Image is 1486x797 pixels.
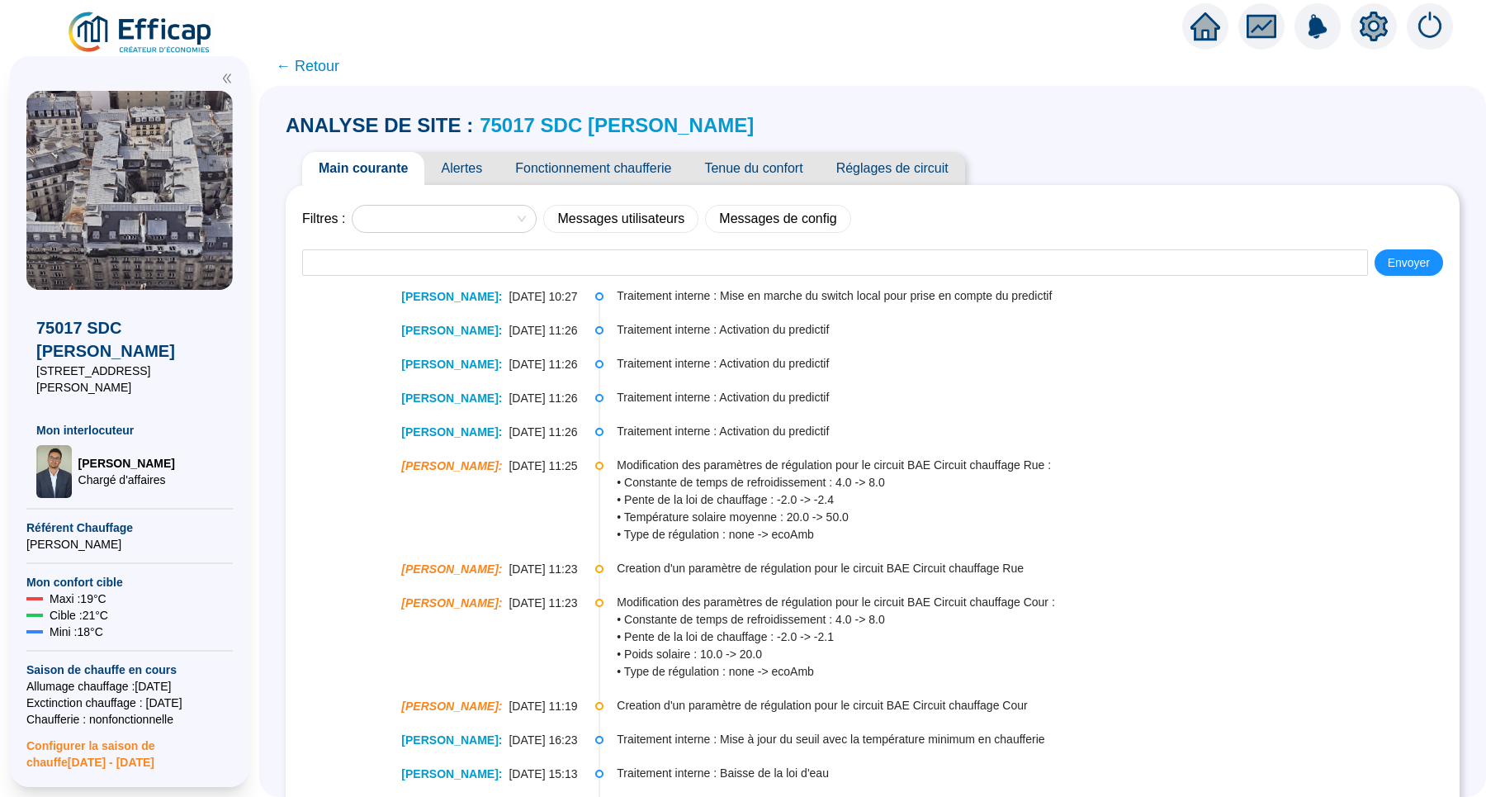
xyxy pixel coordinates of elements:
[1375,249,1443,276] button: Envoyer
[26,711,233,728] span: Chaufferie : non fonctionnelle
[221,73,233,84] span: double-left
[509,288,577,306] span: [DATE] 10:27
[78,455,175,472] span: [PERSON_NAME]
[617,663,1458,681] span: • Type de régulation : none -> ecoAmb
[509,561,577,578] span: [DATE] 11:23
[50,607,108,624] span: Cible : 21 °C
[617,321,1458,339] span: Traitement interne : Activation du predictif
[302,209,345,229] span: Filtres :
[617,389,1458,406] span: Traitement interne : Activation du predictif
[1247,12,1276,41] span: fund
[688,152,819,185] span: Tenue du confort
[509,322,577,339] span: [DATE] 11:26
[26,519,233,536] span: Référent Chauffage
[26,574,233,591] span: Mon confort cible
[401,698,502,715] span: [PERSON_NAME] :
[401,390,502,407] span: [PERSON_NAME] :
[617,765,1458,782] span: Traitement interne : Baisse de la loi d'eau
[509,424,577,441] span: [DATE] 11:26
[401,288,502,306] span: [PERSON_NAME] :
[36,445,72,498] img: Chargé d'affaires
[302,152,424,185] span: Main courante
[401,595,502,612] span: [PERSON_NAME] :
[509,766,577,783] span: [DATE] 15:13
[401,356,502,373] span: [PERSON_NAME] :
[617,646,1458,663] span: • Poids solaire : 10.0 -> 20.0
[66,10,215,56] img: efficap energie logo
[401,561,502,578] span: [PERSON_NAME] :
[617,731,1458,748] span: Traitement interne : Mise à jour du seuil avec la température minimum en chaufferie
[276,55,339,78] span: ← Retour
[480,114,754,136] a: 75017 SDC [PERSON_NAME]
[50,624,103,640] span: Mini : 18 °C
[401,424,502,441] span: [PERSON_NAME] :
[424,152,499,185] span: Alertes
[820,152,965,185] span: Réglages de circuit
[401,322,502,339] span: [PERSON_NAME] :
[1190,12,1220,41] span: home
[1294,3,1341,50] img: alerts
[617,697,1458,714] span: Creation d'un paramètre de régulation pour le circuit BAE Circuit chauffage Cour
[509,698,577,715] span: [DATE] 11:19
[26,695,233,711] span: Exctinction chauffage : [DATE]
[36,316,223,363] span: 75017 SDC [PERSON_NAME]
[1388,254,1430,272] span: Envoyer
[705,205,850,233] button: Messages de config
[617,594,1458,611] span: Modification des paramètres de régulation pour le circuit BAE Circuit chauffage Cour :
[543,205,698,233] button: Messages utilisateurs
[509,458,577,475] span: [DATE] 11:25
[617,457,1458,474] span: Modification des paramètres de régulation pour le circuit BAE Circuit chauffage Rue :
[78,472,175,488] span: Chargé d'affaires
[401,766,502,783] span: [PERSON_NAME] :
[36,422,223,439] span: Mon interlocuteur
[617,629,1458,646] span: • Pente de la loi de chauffage : -2.0 -> -2.1
[617,287,1458,305] span: Traitement interne : Mise en marche du switch local pour prise en compte du predictif
[617,509,1458,526] span: • Température solaire moyenne : 20.0 -> 50.0
[509,356,577,373] span: [DATE] 11:26
[26,662,233,678] span: Saison de chauffe en cours
[36,363,223,396] span: [STREET_ADDRESS][PERSON_NAME]
[617,526,1458,543] span: • Type de régulation : none -> ecoAmb
[1407,3,1453,50] img: alerts
[499,152,688,185] span: Fonctionnement chaufferie
[617,611,1458,629] span: • Constante de temps de refroidissement : 4.0 -> 8.0
[26,678,233,695] span: Allumage chauffage : [DATE]
[401,732,502,749] span: [PERSON_NAME] :
[50,591,106,607] span: Maxi : 19 °C
[26,536,233,553] span: [PERSON_NAME]
[401,458,502,475] span: [PERSON_NAME] :
[1359,12,1389,41] span: setting
[509,732,577,749] span: [DATE] 16:23
[617,474,1458,491] span: • Constante de temps de refroidissement : 4.0 -> 8.0
[617,355,1458,372] span: Traitement interne : Activation du predictif
[617,560,1458,577] span: Creation d'un paramètre de régulation pour le circuit BAE Circuit chauffage Rue
[617,423,1458,440] span: Traitement interne : Activation du predictif
[26,728,233,771] span: Configurer la saison de chauffe [DATE] - [DATE]
[509,390,577,407] span: [DATE] 11:26
[286,112,473,139] span: ANALYSE DE SITE :
[617,491,1458,509] span: • Pente de la loi de chauffage : -2.0 -> -2.4
[509,595,577,612] span: [DATE] 11:23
